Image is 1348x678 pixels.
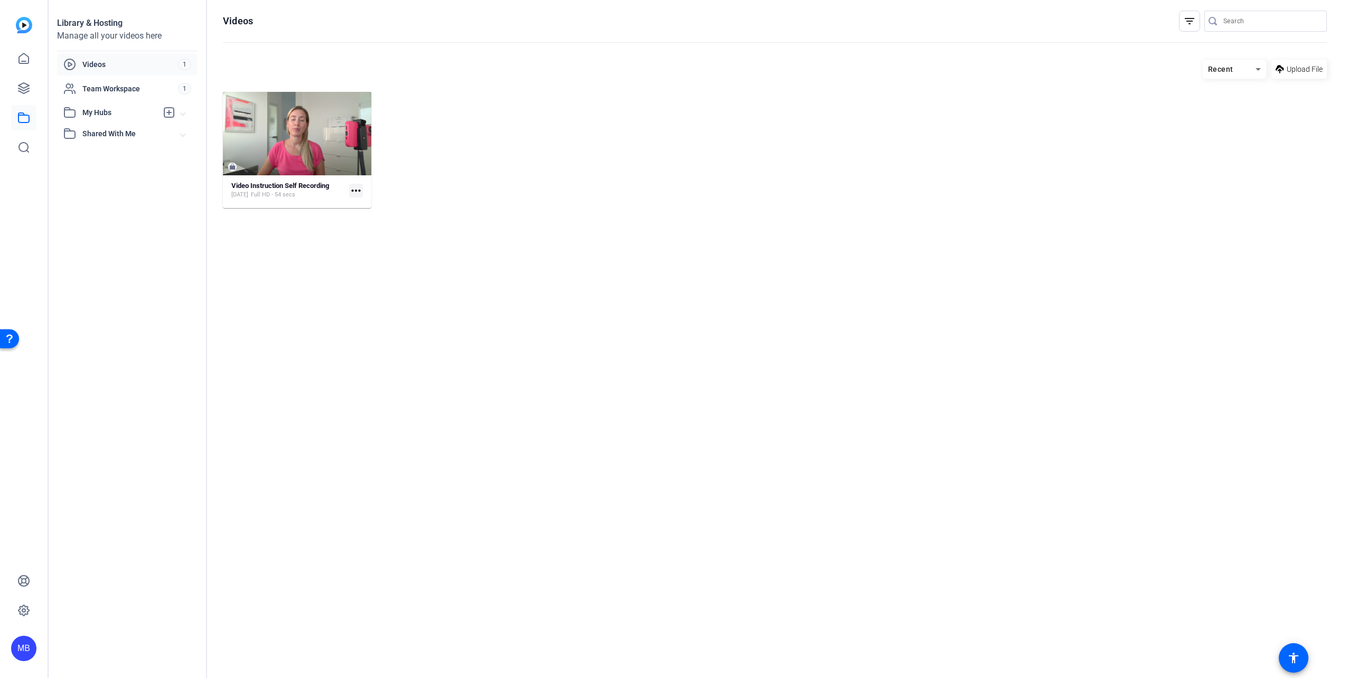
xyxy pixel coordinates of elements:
[231,191,248,199] span: [DATE]
[231,182,329,190] strong: Video Instruction Self Recording
[16,17,32,33] img: blue-gradient.svg
[82,83,178,94] span: Team Workspace
[251,191,295,199] span: Full HD - 54 secs
[57,30,198,42] div: Manage all your videos here
[231,182,345,199] a: Video Instruction Self Recording[DATE]Full HD - 54 secs
[1287,652,1300,664] mat-icon: accessibility
[1208,65,1233,73] span: Recent
[223,15,253,27] h1: Videos
[82,128,181,139] span: Shared With Me
[11,636,36,661] div: MB
[57,17,198,30] div: Library & Hosting
[178,59,191,70] span: 1
[1183,15,1196,27] mat-icon: filter_list
[1271,60,1327,79] button: Upload File
[1287,64,1323,75] span: Upload File
[1223,15,1318,27] input: Search
[57,102,198,123] mat-expansion-panel-header: My Hubs
[178,83,191,95] span: 1
[57,123,198,144] mat-expansion-panel-header: Shared With Me
[82,59,178,70] span: Videos
[82,107,157,118] span: My Hubs
[349,184,363,197] mat-icon: more_horiz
